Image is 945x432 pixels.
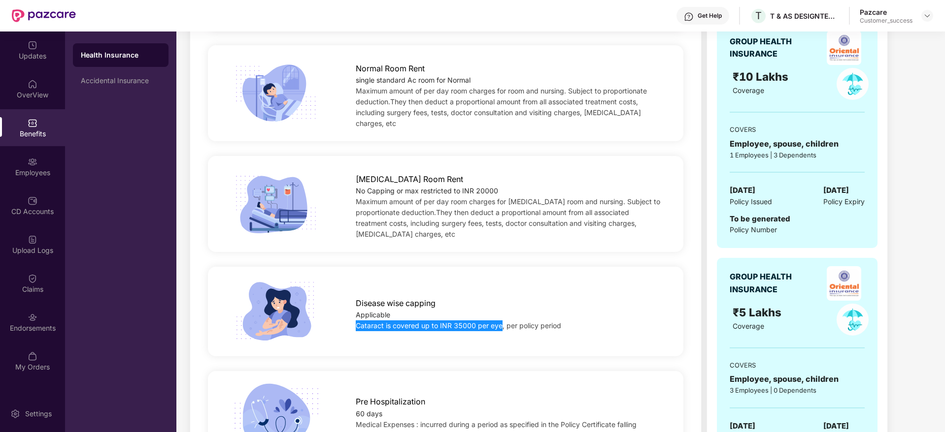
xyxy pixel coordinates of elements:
img: svg+xml;base64,PHN2ZyBpZD0iVXBkYXRlZCIgeG1sbnM9Imh0dHA6Ly93d3cudzMub3JnLzIwMDAvc3ZnIiB3aWR0aD0iMj... [28,40,37,50]
div: GROUP HEALTH INSURANCE [730,271,816,295]
span: Maximum amount of per day room charges for [MEDICAL_DATA] room and nursing. Subject to proportion... [356,197,660,238]
span: ₹10 Lakhs [733,70,791,83]
div: 60 days [356,408,662,419]
div: Applicable [356,309,662,320]
div: Pazcare [860,7,912,17]
img: svg+xml;base64,PHN2ZyBpZD0iSGVscC0zMngzMiIgeG1sbnM9Imh0dHA6Ly93d3cudzMub3JnLzIwMDAvc3ZnIiB3aWR0aD... [684,12,694,22]
img: icon [229,172,322,237]
img: New Pazcare Logo [12,9,76,22]
div: Employee, spouse, children [730,138,865,150]
span: ₹5 Lakhs [733,306,784,319]
div: single standard Ac room for Normal [356,75,662,86]
div: 1 Employees | 3 Dependents [730,150,865,160]
img: svg+xml;base64,PHN2ZyBpZD0iRW5kb3JzZW1lbnRzIiB4bWxucz0iaHR0cDovL3d3dy53My5vcmcvMjAwMC9zdmciIHdpZH... [28,312,37,322]
span: Normal Room Rent [356,62,425,75]
img: svg+xml;base64,PHN2ZyBpZD0iRHJvcGRvd24tMzJ4MzIiIHhtbG5zPSJodHRwOi8vd3d3LnczLm9yZy8yMDAwL3N2ZyIgd2... [923,12,931,20]
img: policyIcon [837,304,869,336]
div: Employee, spouse, children [730,373,865,385]
img: svg+xml;base64,PHN2ZyBpZD0iQ2xhaW0iIHhtbG5zPSJodHRwOi8vd3d3LnczLm9yZy8yMDAwL3N2ZyIgd2lkdGg9IjIwIi... [28,274,37,283]
img: insurerLogo [827,266,861,301]
div: No Capping or max restricted to INR 20000 [356,185,662,196]
span: Maximum amount of per day room charges for room and nursing. Subject to proportionate deduction.T... [356,87,647,127]
img: svg+xml;base64,PHN2ZyBpZD0iRW1wbG95ZWVzIiB4bWxucz0iaHR0cDovL3d3dy53My5vcmcvMjAwMC9zdmciIHdpZHRoPS... [28,157,37,167]
span: T [755,10,762,22]
div: Get Help [698,12,722,20]
div: Health Insurance [81,50,161,60]
span: Disease wise capping [356,297,436,309]
span: [MEDICAL_DATA] Room Rent [356,173,463,185]
div: GROUP HEALTH INSURANCE [730,35,816,60]
img: svg+xml;base64,PHN2ZyBpZD0iQmVuZWZpdHMiIHhtbG5zPSJodHRwOi8vd3d3LnczLm9yZy8yMDAwL3N2ZyIgd2lkdGg9Ij... [28,118,37,128]
div: COVERS [730,124,865,134]
img: policyIcon [837,68,869,100]
img: svg+xml;base64,PHN2ZyBpZD0iVXBsb2FkX0xvZ3MiIGRhdGEtbmFtZT0iVXBsb2FkIExvZ3MiIHhtbG5zPSJodHRwOi8vd3... [28,235,37,245]
span: [DATE] [730,185,755,196]
span: Policy Number [730,225,777,234]
span: To be generated [730,214,790,223]
div: COVERS [730,360,865,370]
div: Customer_success [860,17,912,25]
img: svg+xml;base64,PHN2ZyBpZD0iU2V0dGluZy0yMHgyMCIgeG1sbnM9Imh0dHA6Ly93d3cudzMub3JnLzIwMDAvc3ZnIiB3aW... [10,409,20,419]
img: svg+xml;base64,PHN2ZyBpZD0iTXlfT3JkZXJzIiBkYXRhLW5hbWU9Ik15IE9yZGVycyIgeG1sbnM9Imh0dHA6Ly93d3cudz... [28,351,37,361]
span: Pre Hospitalization [356,396,425,408]
div: Accidental Insurance [81,77,161,85]
img: icon [229,61,322,126]
div: Settings [22,409,55,419]
span: Policy Expiry [823,196,865,207]
span: [DATE] [823,420,849,432]
span: Cataract is covered up to INR 35000 per eye, per policy period [356,321,561,330]
span: Coverage [733,86,764,94]
div: T & AS DESIGNTECH SERVICES PRIVATE LIMITED [770,11,839,21]
img: svg+xml;base64,PHN2ZyBpZD0iQ0RfQWNjb3VudHMiIGRhdGEtbmFtZT0iQ0QgQWNjb3VudHMiIHhtbG5zPSJodHRwOi8vd3... [28,196,37,206]
span: [DATE] [823,185,849,196]
img: svg+xml;base64,PHN2ZyBpZD0iSG9tZSIgeG1sbnM9Imh0dHA6Ly93d3cudzMub3JnLzIwMDAvc3ZnIiB3aWR0aD0iMjAiIG... [28,79,37,89]
img: insurerLogo [827,31,861,65]
span: Policy Issued [730,196,772,207]
span: Coverage [733,322,764,330]
div: 3 Employees | 0 Dependents [730,385,865,395]
span: [DATE] [730,420,755,432]
img: icon [229,279,322,344]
